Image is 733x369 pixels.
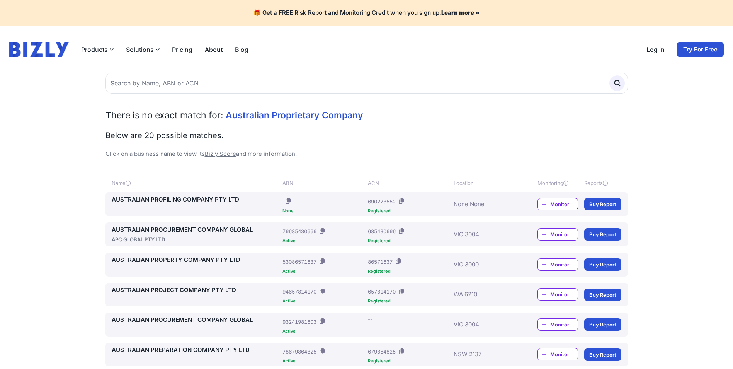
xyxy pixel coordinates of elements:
div: ABN [282,179,365,187]
div: Registered [368,239,450,243]
div: 76685430666 [282,227,316,235]
div: Active [282,359,365,363]
span: Monitor [550,290,578,298]
div: Location [454,179,515,187]
a: Try For Free [677,42,724,57]
a: Monitor [537,228,578,241]
div: 93241981603 [282,318,316,326]
div: Active [282,239,365,243]
div: 690278552 [368,198,396,205]
a: Buy Report [584,258,621,271]
a: Buy Report [584,348,621,361]
div: Name [112,179,280,187]
span: Australian Proprietary Company [226,110,363,121]
div: 679864825 [368,348,396,355]
a: Bizly Score [205,150,236,157]
button: Products [81,45,114,54]
div: ACN [368,179,450,187]
a: AUSTRALIAN PROJECT COMPANY PTY LTD [112,286,280,295]
button: Solutions [126,45,160,54]
a: Monitor [537,348,578,360]
div: None None [454,195,515,213]
div: 685430666 [368,227,396,235]
a: Log in [646,45,665,54]
div: Active [282,299,365,303]
div: Active [282,329,365,333]
div: Registered [368,209,450,213]
div: WA 6210 [454,286,515,304]
a: Learn more » [441,9,480,16]
a: Buy Report [584,228,621,241]
span: Monitor [550,350,578,358]
div: 657814170 [368,288,396,296]
a: AUSTRALIAN PROCUREMENT COMPANY GLOBAL [112,226,280,234]
div: Monitoring [537,179,578,187]
a: Monitor [537,258,578,271]
a: Pricing [172,45,192,54]
p: Click on a business name to view its and more information. [105,150,628,159]
a: AUSTRALIAN PROFILING COMPANY PTY LTD [112,195,280,204]
div: Registered [368,299,450,303]
span: Monitor [550,231,578,238]
div: Registered [368,269,450,273]
h4: 🎁 Get a FREE Risk Report and Monitoring Credit when you sign up. [9,9,724,17]
div: VIC 3004 [454,316,515,333]
a: Monitor [537,288,578,301]
a: AUSTRALIAN PROCUREMENT COMPANY GLOBAL [112,316,280,325]
span: There is no exact match for: [105,110,223,121]
a: AUSTRALIAN PREPARATION COMPANY PTY LTD [112,346,280,355]
div: 53086571637 [282,258,316,266]
div: Active [282,269,365,273]
span: Below are 20 possible matches. [105,131,224,140]
a: Buy Report [584,198,621,210]
a: Monitor [537,198,578,210]
a: Buy Report [584,318,621,331]
div: VIC 3004 [454,226,515,244]
div: 94657814170 [282,288,316,296]
div: Reports [584,179,621,187]
div: NSW 2137 [454,346,515,364]
div: Registered [368,359,450,363]
div: 86571637 [368,258,393,266]
a: Buy Report [584,289,621,301]
span: Monitor [550,321,578,328]
span: Monitor [550,261,578,268]
div: 78679864825 [282,348,316,355]
div: APC GLOBAL PTY LTD [112,236,280,243]
a: AUSTRALIAN PROPERTY COMPANY PTY LTD [112,256,280,265]
div: None [282,209,365,213]
input: Search by Name, ABN or ACN [105,73,628,94]
a: Blog [235,45,248,54]
a: Monitor [537,318,578,331]
a: About [205,45,223,54]
span: Monitor [550,200,578,208]
div: VIC 3000 [454,256,515,273]
div: -- [368,316,372,323]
